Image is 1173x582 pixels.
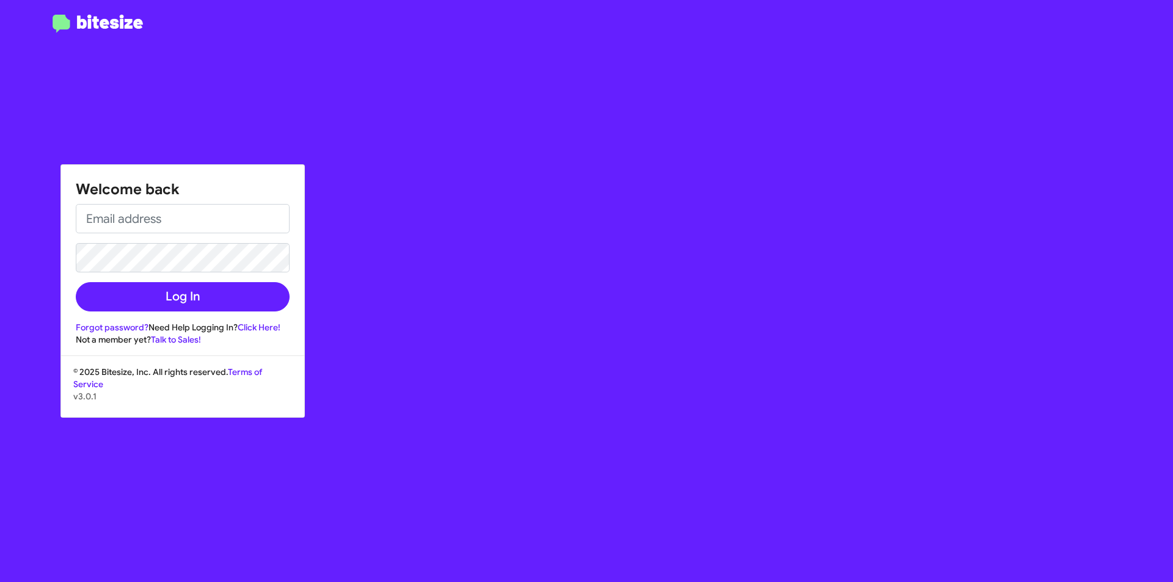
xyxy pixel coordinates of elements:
div: Not a member yet? [76,333,290,346]
div: Need Help Logging In? [76,321,290,333]
div: © 2025 Bitesize, Inc. All rights reserved. [61,366,304,417]
a: Forgot password? [76,322,148,333]
input: Email address [76,204,290,233]
a: Talk to Sales! [151,334,201,345]
button: Log In [76,282,290,311]
h1: Welcome back [76,180,290,199]
a: Click Here! [238,322,280,333]
p: v3.0.1 [73,390,292,402]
